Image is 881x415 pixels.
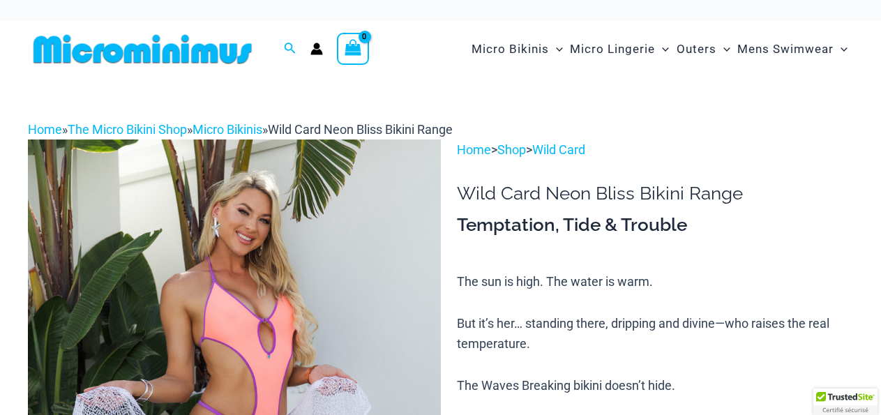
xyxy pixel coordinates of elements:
[734,28,851,70] a: Mens SwimwearMenu ToggleMenu Toggle
[813,388,878,415] div: TrustedSite Certified
[68,122,187,137] a: The Micro Bikini Shop
[673,28,734,70] a: OutersMenu ToggleMenu Toggle
[737,31,834,67] span: Mens Swimwear
[268,122,453,137] span: Wild Card Neon Bliss Bikini Range
[472,31,549,67] span: Micro Bikinis
[28,122,453,137] span: » » »
[193,122,262,137] a: Micro Bikinis
[28,33,257,65] img: MM SHOP LOGO FLAT
[468,28,566,70] a: Micro BikinisMenu ToggleMenu Toggle
[337,33,369,65] a: View Shopping Cart, empty
[28,122,62,137] a: Home
[457,213,853,237] h3: Temptation, Tide & Trouble
[457,142,491,157] a: Home
[532,142,585,157] a: Wild Card
[497,142,526,157] a: Shop
[284,40,296,58] a: Search icon link
[566,28,672,70] a: Micro LingerieMenu ToggleMenu Toggle
[457,139,853,160] p: > >
[834,31,848,67] span: Menu Toggle
[310,43,323,55] a: Account icon link
[457,183,853,204] h1: Wild Card Neon Bliss Bikini Range
[655,31,669,67] span: Menu Toggle
[549,31,563,67] span: Menu Toggle
[466,26,853,73] nav: Site Navigation
[570,31,655,67] span: Micro Lingerie
[716,31,730,67] span: Menu Toggle
[677,31,716,67] span: Outers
